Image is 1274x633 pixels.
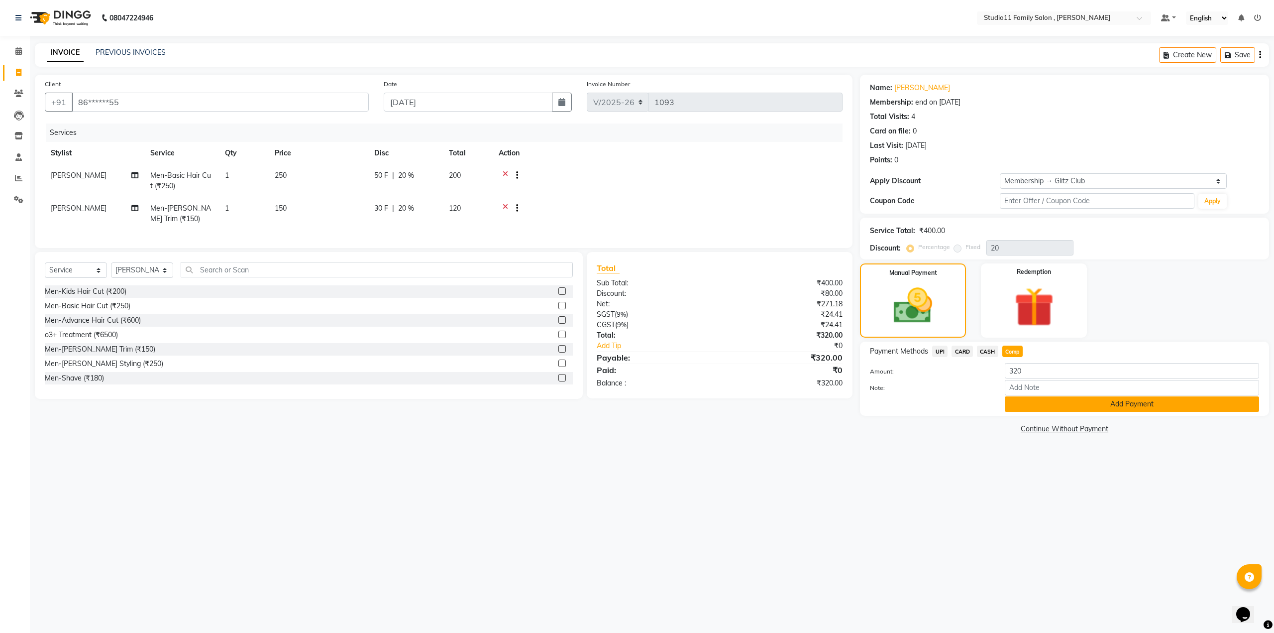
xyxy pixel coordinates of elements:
[589,299,720,309] div: Net:
[25,4,94,32] img: logo
[392,203,394,214] span: |
[589,288,720,299] div: Discount:
[870,126,911,136] div: Card on file:
[45,301,130,311] div: Men-Basic Hair Cut (₹250)
[181,262,573,277] input: Search or Scan
[374,170,388,181] span: 50 F
[587,80,630,89] label: Invoice Number
[443,142,493,164] th: Total
[720,320,850,330] div: ₹24.41
[589,330,720,341] div: Total:
[1159,47,1216,63] button: Create New
[275,171,287,180] span: 250
[45,286,126,297] div: Men-Kids Hair Cut (₹200)
[45,330,118,340] div: o3+ Treatment (₹6500)
[392,170,394,181] span: |
[965,243,980,252] label: Fixed
[720,278,850,288] div: ₹400.00
[449,204,461,213] span: 120
[589,320,720,330] div: ( )
[720,309,850,320] div: ₹24.41
[870,155,892,165] div: Points:
[977,346,998,357] span: CASH
[870,243,901,253] div: Discount:
[51,204,106,213] span: [PERSON_NAME]
[720,364,850,376] div: ₹0
[1002,346,1023,357] span: Comp
[144,142,219,164] th: Service
[275,204,287,213] span: 150
[47,44,84,62] a: INVOICE
[1220,47,1255,63] button: Save
[862,383,997,392] label: Note:
[870,226,915,236] div: Service Total:
[398,170,414,181] span: 20 %
[870,112,909,122] div: Total Visits:
[45,344,155,355] div: Men-[PERSON_NAME] Trim (₹150)
[589,309,720,320] div: ( )
[374,203,388,214] span: 30 F
[915,97,960,108] div: end on [DATE]
[46,124,850,142] div: Services
[911,112,915,122] div: 4
[45,359,163,369] div: Men-[PERSON_NAME] Styling (₹250)
[919,226,945,236] div: ₹400.00
[589,352,720,364] div: Payable:
[720,330,850,341] div: ₹320.00
[1232,593,1264,623] iframe: chat widget
[1000,193,1194,209] input: Enter Offer / Coupon Code
[720,288,850,299] div: ₹80.00
[870,140,903,151] div: Last Visit:
[150,171,211,190] span: Men-Basic Hair Cut (₹250)
[862,367,997,376] label: Amount:
[881,283,945,328] img: _cash.svg
[449,171,461,180] span: 200
[597,263,620,273] span: Total
[219,142,269,164] th: Qty
[1005,363,1259,379] input: Amount
[952,346,973,357] span: CARD
[617,310,626,318] span: 9%
[597,310,615,319] span: SGST
[96,48,166,57] a: PREVIOUS INVOICES
[1002,282,1066,332] img: _gift.svg
[225,171,229,180] span: 1
[51,171,106,180] span: [PERSON_NAME]
[870,176,1000,186] div: Apply Discount
[894,155,898,165] div: 0
[889,268,937,277] label: Manual Payment
[45,80,61,89] label: Client
[862,424,1267,434] a: Continue Without Payment
[918,243,950,252] label: Percentage
[905,140,927,151] div: [DATE]
[493,142,843,164] th: Action
[384,80,397,89] label: Date
[870,346,928,357] span: Payment Methods
[45,315,141,326] div: Men-Advance Hair Cut (₹600)
[225,204,229,213] span: 1
[1005,380,1259,395] input: Add Note
[597,320,615,329] span: CGST
[1017,267,1051,276] label: Redemption
[742,341,850,351] div: ₹0
[589,378,720,388] div: Balance :
[870,97,913,108] div: Membership:
[870,196,1000,206] div: Coupon Code
[589,364,720,376] div: Paid:
[109,4,153,32] b: 08047224946
[932,346,948,357] span: UPI
[72,93,369,112] input: Search by Name/Mobile/Email/Code
[45,373,104,383] div: Men-Shave (₹180)
[589,341,742,351] a: Add Tip
[913,126,917,136] div: 0
[1005,396,1259,412] button: Add Payment
[150,204,211,223] span: Men-[PERSON_NAME] Trim (₹150)
[720,299,850,309] div: ₹271.18
[45,142,144,164] th: Stylist
[1198,194,1227,209] button: Apply
[870,83,892,93] div: Name:
[720,352,850,364] div: ₹320.00
[894,83,950,93] a: [PERSON_NAME]
[617,321,627,329] span: 9%
[720,378,850,388] div: ₹320.00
